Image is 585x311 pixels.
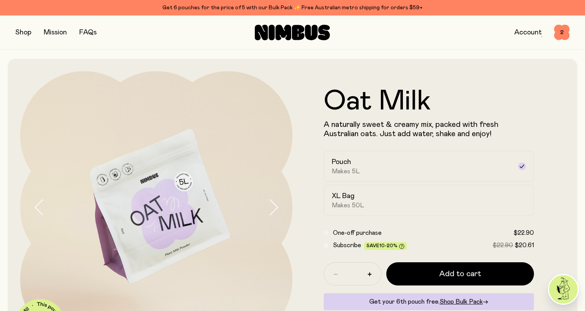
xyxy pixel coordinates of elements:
span: One-off purchase [333,230,382,236]
button: Add to cart [386,262,534,285]
span: Add to cart [439,268,481,279]
a: Shop Bulk Pack→ [440,299,488,305]
a: Account [514,29,542,36]
span: $20.61 [515,242,534,248]
a: Mission [44,29,67,36]
h2: Pouch [332,157,351,167]
a: FAQs [79,29,97,36]
h2: XL Bag [332,191,355,201]
span: 10-20% [379,243,397,248]
span: Save [367,243,404,249]
span: $22.90 [493,242,513,248]
span: Shop Bulk Pack [440,299,483,305]
img: agent [549,275,578,304]
p: A naturally sweet & creamy mix, packed with fresh Australian oats. Just add water, shake and enjoy! [324,120,534,138]
h1: Oat Milk [324,87,534,115]
span: $22.90 [513,230,534,236]
span: Makes 5L [332,167,360,175]
span: Makes 50L [332,202,364,209]
button: 2 [554,25,570,40]
div: Get 6 pouches for the price of 5 with our Bulk Pack ✨ Free Australian metro shipping for orders $59+ [15,3,570,12]
div: Get your 6th pouch free. [324,293,534,310]
span: Subscribe [333,242,361,248]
